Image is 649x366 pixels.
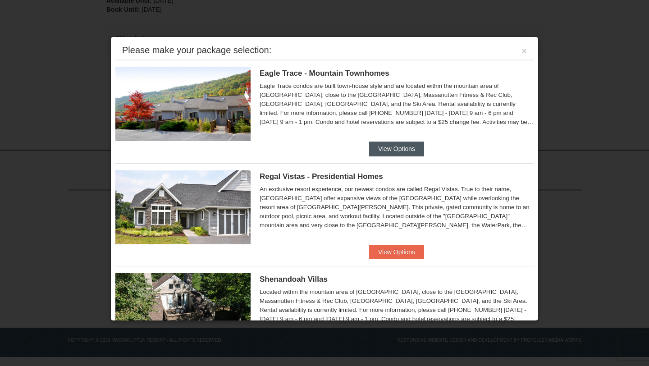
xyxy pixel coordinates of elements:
div: Eagle Trace condos are built town-house style and are located within the mountain area of [GEOGRA... [260,82,534,127]
button: View Options [369,142,424,156]
div: Located within the mountain area of [GEOGRAPHIC_DATA], close to the [GEOGRAPHIC_DATA], Massanutte... [260,288,534,333]
div: Please make your package selection: [122,46,271,55]
img: 19218983-1-9b289e55.jpg [115,67,251,141]
img: 19219019-2-e70bf45f.jpg [115,273,251,347]
div: An exclusive resort experience, our newest condos are called Regal Vistas. True to their name, [G... [260,185,534,230]
span: Shenandoah Villas [260,275,328,284]
span: Regal Vistas - Presidential Homes [260,172,383,181]
span: Eagle Trace - Mountain Townhomes [260,69,389,78]
img: 19218991-1-902409a9.jpg [115,170,251,244]
button: View Options [369,245,424,259]
button: × [521,46,527,55]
